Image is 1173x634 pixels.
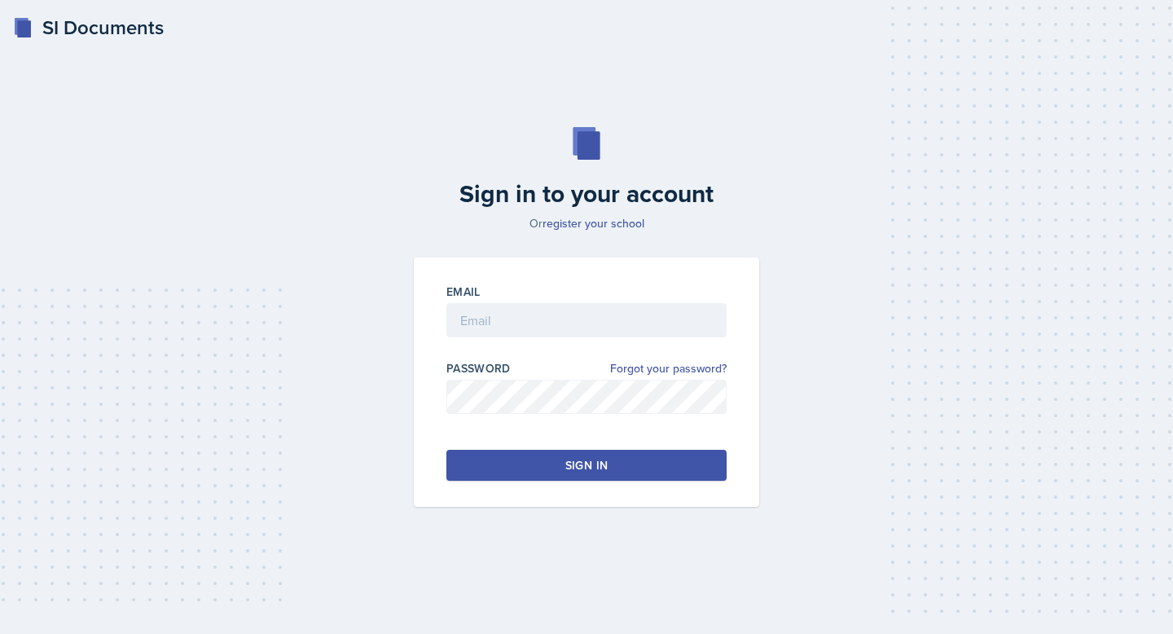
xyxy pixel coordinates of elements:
[404,215,769,231] p: Or
[610,360,727,377] a: Forgot your password?
[543,215,644,231] a: register your school
[13,13,164,42] a: SI Documents
[446,360,511,376] label: Password
[565,457,608,473] div: Sign in
[446,450,727,481] button: Sign in
[446,303,727,337] input: Email
[404,179,769,209] h2: Sign in to your account
[446,284,481,300] label: Email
